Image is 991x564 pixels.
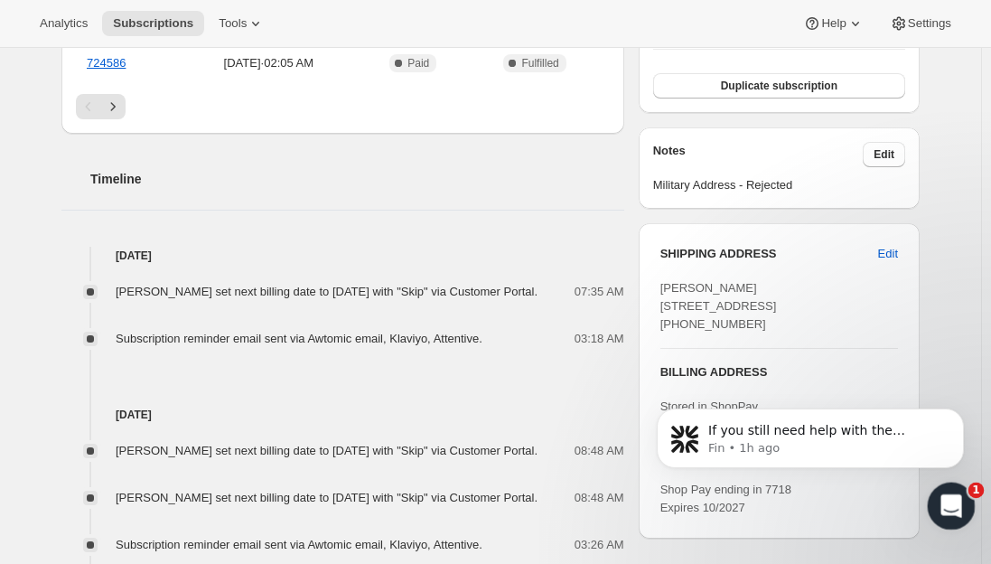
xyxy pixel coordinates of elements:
span: Subscription reminder email sent via Awtomic email, Klaviyo, Attentive. [116,538,482,551]
button: Subscriptions [102,11,204,36]
button: Tools [208,11,276,36]
span: [PERSON_NAME] [STREET_ADDRESS] [PHONE_NUMBER] [660,281,777,331]
span: 07:35 AM [575,283,624,301]
button: Settings [879,11,962,36]
span: Fulfilled [521,56,558,70]
h3: SHIPPING ADDRESS [660,245,878,263]
span: Tools [219,16,247,31]
button: Help [792,11,874,36]
button: Edit [863,142,905,167]
span: 03:18 AM [575,330,624,348]
button: Duplicate subscription [653,73,905,99]
span: Analytics [40,16,88,31]
span: 08:48 AM [575,489,624,507]
h2: Timeline [90,170,624,188]
span: Duplicate subscription [721,79,837,93]
h4: [DATE] [61,247,624,265]
span: Subscription reminder email sent via Awtomic email, Klaviyo, Attentive. [116,332,482,345]
span: Military Address - Rejected [653,176,905,194]
span: Settings [908,16,951,31]
span: 08:48 AM [575,442,624,460]
iframe: Intercom live chat [928,483,976,531]
button: Edit [867,240,909,268]
span: [DATE] · 02:05 AM [182,54,355,72]
span: 03:26 AM [575,536,624,554]
h4: [DATE] [61,406,624,424]
button: Next [100,94,126,119]
a: 724586 [87,56,126,70]
span: Edit [878,245,898,263]
iframe: Intercom notifications message [630,371,991,515]
span: [PERSON_NAME] set next billing date to [DATE] with "Skip" via Customer Portal. [116,285,538,298]
button: Analytics [29,11,98,36]
span: Subscriptions [113,16,193,31]
span: Edit [874,147,894,162]
span: [PERSON_NAME] set next billing date to [DATE] with "Skip" via Customer Portal. [116,444,538,457]
h3: Notes [653,142,864,167]
span: Help [821,16,846,31]
h3: BILLING ADDRESS [660,363,898,381]
span: 1 [968,483,985,499]
span: Paid [407,56,429,70]
span: [PERSON_NAME] set next billing date to [DATE] with "Skip" via Customer Portal. [116,491,538,504]
nav: Pagination [76,94,610,119]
